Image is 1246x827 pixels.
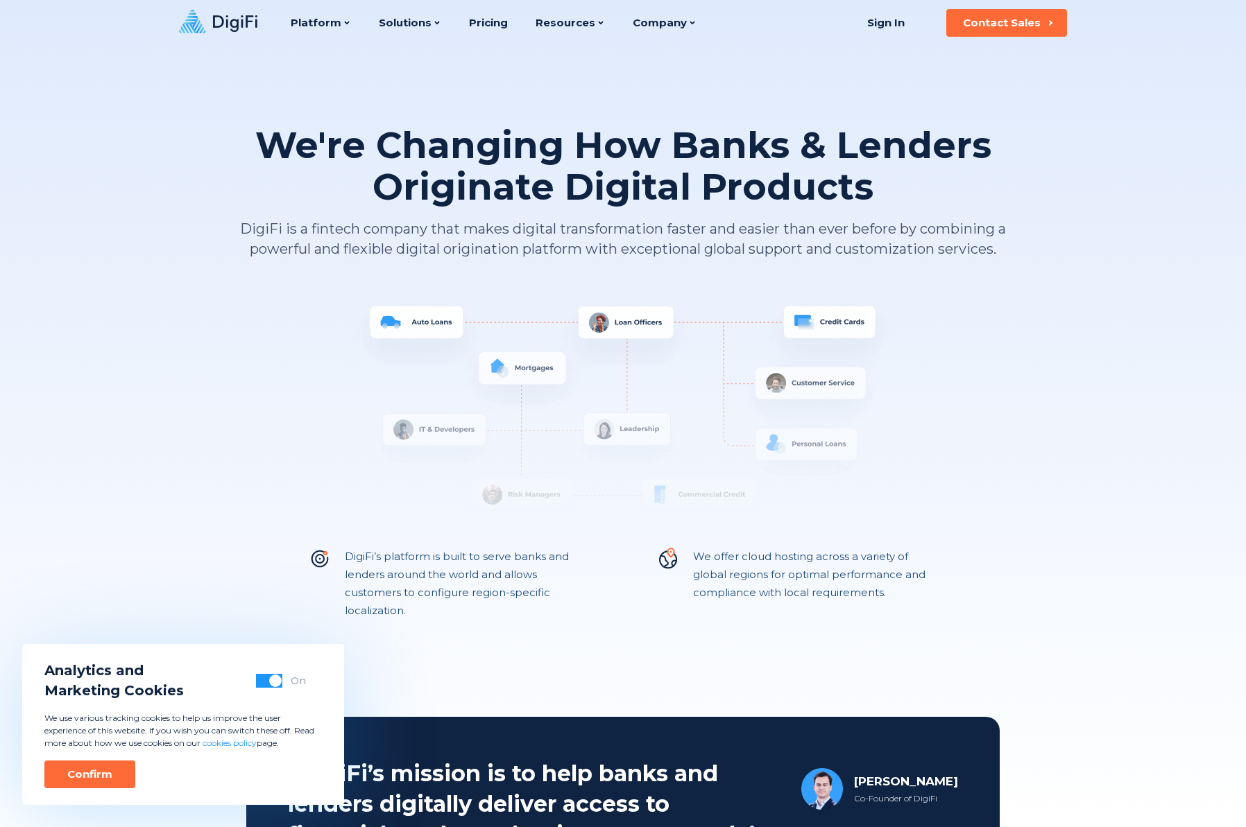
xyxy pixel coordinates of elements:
[963,16,1041,30] div: Contact Sales
[44,712,322,749] p: We use various tracking cookies to help us improve the user experience of this website. If you wi...
[238,301,1008,537] img: System Overview
[345,548,589,620] p: DigiFi’s platform is built to serve banks and lenders around the world and allows customers to co...
[946,9,1067,37] button: Contact Sales
[203,738,257,748] a: cookies policy
[238,125,1008,208] h1: We're Changing How Banks & Lenders Originate Digital Products
[850,9,921,37] a: Sign In
[291,674,306,688] div: On
[44,661,184,681] span: Analytics and
[44,681,184,701] span: Marketing Cookies
[854,773,958,790] div: [PERSON_NAME]
[67,767,112,781] div: Confirm
[854,792,958,805] div: Co-Founder of DigiFi
[693,548,937,620] p: We offer cloud hosting across a variety of global regions for optimal performance and compliance ...
[238,219,1008,259] p: DigiFi is a fintech company that makes digital transformation faster and easier than ever before ...
[801,768,843,810] img: Joshua Jersey Avatar
[44,760,135,788] button: Confirm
